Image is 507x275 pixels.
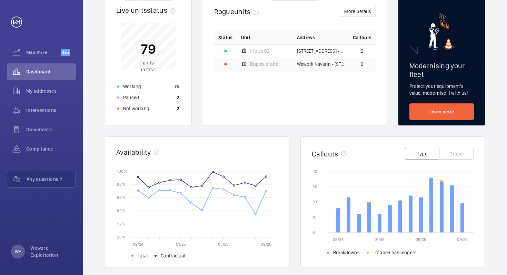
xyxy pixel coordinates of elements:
[312,200,317,204] text: 20
[26,49,61,56] span: Maximize
[117,169,127,173] text: 100 %
[261,242,271,247] text: 09/25
[373,249,417,256] span: Trapped passengers
[361,62,364,67] span: 2
[174,83,180,90] p: 75
[116,6,178,14] h2: Live units
[297,62,345,67] span: Wework Navarin - [STREET_ADDRESS]
[117,234,126,239] text: 90 %
[161,252,185,259] span: Contractual
[297,49,345,53] span: [STREET_ADDRESS] - [STREET_ADDRESS]
[133,242,143,247] text: 09/24
[61,49,70,56] span: Beta
[312,230,315,235] text: 0
[26,126,76,133] span: Documents
[361,49,364,53] span: 2
[457,237,468,242] text: 09/25
[177,105,179,112] p: 2
[234,7,262,16] span: units
[439,148,474,160] button: Origin
[333,249,360,256] span: Breakdowns
[409,83,474,96] p: Protect your equipment's value, modernise it with us!
[340,6,376,17] button: More details
[15,248,21,255] p: WE
[405,148,439,160] button: Type
[123,83,141,90] p: Working
[26,107,76,114] span: Interventions
[241,34,250,41] span: Unit
[141,59,156,73] p: in total
[333,237,344,242] text: 09/24
[353,34,372,41] span: Callouts
[250,49,270,53] span: triplex B2
[218,34,233,41] p: Status
[176,242,186,247] text: 01/25
[30,245,72,258] p: Wework Exploitation
[141,40,156,58] p: 79
[123,94,139,101] p: Paused
[117,221,125,226] text: 92 %
[416,237,426,242] text: 05/25
[250,62,278,67] span: Duplex droite
[116,148,151,156] h2: Availability
[138,252,148,259] span: Total
[26,88,76,94] span: My addresses
[312,150,338,158] h2: Callouts
[409,61,474,79] h2: Modernising your fleet
[375,237,385,242] text: 01/25
[123,105,149,112] p: Not working
[147,6,178,14] span: status
[117,208,126,213] text: 94 %
[27,176,76,183] span: Any questions ?
[429,13,454,50] img: marketing-card.svg
[214,7,262,16] h2: Rogue
[26,68,76,75] span: Dashboard
[26,145,76,152] span: Compliance
[177,94,179,101] p: 2
[312,184,317,189] text: 30
[143,60,154,65] span: units
[117,182,126,187] text: 98 %
[218,242,229,247] text: 05/25
[312,169,317,174] text: 40
[312,215,317,220] text: 10
[117,195,126,200] text: 96 %
[409,103,474,120] a: Learn more
[297,34,315,41] span: Address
